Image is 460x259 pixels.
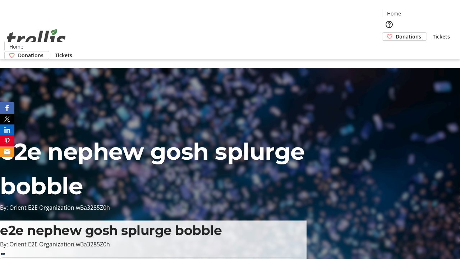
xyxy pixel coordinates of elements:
span: Tickets [433,33,450,40]
span: Home [387,10,401,17]
button: Help [382,17,396,32]
button: Cart [382,41,396,55]
a: Home [382,10,405,17]
a: Tickets [49,51,78,59]
img: Orient E2E Organization wBa3285Z0h's Logo [4,21,68,57]
span: Donations [18,51,43,59]
span: Tickets [55,51,72,59]
a: Home [5,43,28,50]
span: Donations [396,33,421,40]
a: Donations [382,32,427,41]
a: Donations [4,51,49,59]
a: Tickets [427,33,456,40]
span: Home [9,43,23,50]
